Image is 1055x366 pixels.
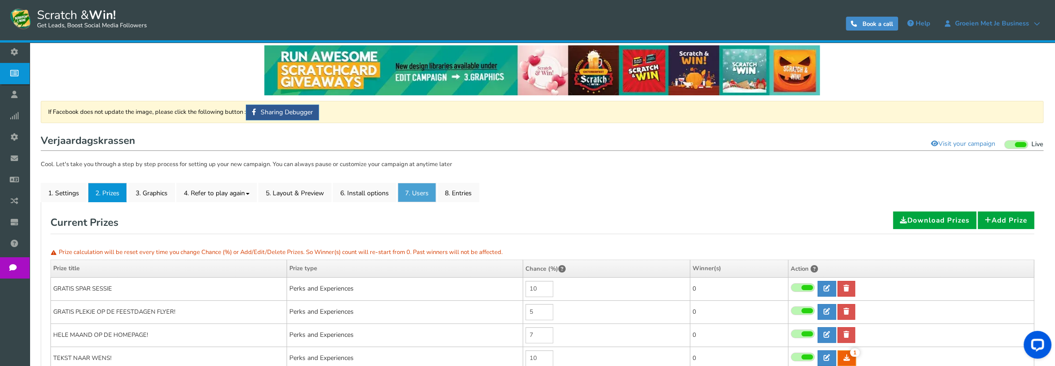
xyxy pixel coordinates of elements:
[176,183,257,202] a: 4. Refer to play again
[32,7,147,30] span: Scratch &
[523,260,690,277] th: Chance (%)
[51,300,287,323] td: GRATIS PLEKJE OP DE FEESTDAGEN FLYER!
[9,7,147,30] a: Scratch &Win! Get Leads, Boost Social Media Followers
[88,183,127,202] a: 2. Prizes
[51,260,287,277] th: Prize title
[903,16,935,31] a: Help
[862,20,893,28] span: Book a call
[41,101,1043,123] div: If Facebook does not update the image, please click the following button :
[41,183,87,202] a: 1. Settings
[289,330,354,339] span: Perks and Experiences
[837,350,856,366] a: 1
[289,307,354,316] span: Perks and Experiences
[51,277,287,300] td: GRATIS SPAR SESSIE
[690,323,788,347] td: 0
[289,354,354,362] span: Perks and Experiences
[128,183,175,202] a: 3. Graphics
[51,323,287,347] td: HELE MAAND OP DE HOMEPAGE!
[50,246,1034,260] p: Prize calculation will be reset every time you change Chance (%) or Add/Edit/Delete Prizes. So Wi...
[1016,327,1055,366] iframe: LiveChat chat widget
[788,260,1034,277] th: Action
[333,183,396,202] a: 6. Install options
[287,260,523,277] th: Prize type
[850,348,860,357] span: 1
[893,211,976,229] a: Download Prizes
[9,7,32,30] img: Scratch and Win
[925,136,1001,152] a: Visit your campaign
[50,211,119,234] h2: Current Prizes
[41,132,1043,151] h1: Verjaardagskrassen
[1031,140,1043,149] span: Live
[978,211,1034,229] a: Add Prize
[846,17,898,31] a: Book a call
[690,260,788,277] th: Winner(s)
[690,277,788,300] td: 0
[289,284,354,293] span: Perks and Experiences
[258,183,331,202] a: 5. Layout & Preview
[950,20,1034,27] span: Groeien met je Business
[246,105,319,120] a: Sharing Debugger
[690,300,788,323] td: 0
[264,45,820,95] img: festival-poster-2020.webp
[37,22,147,30] small: Get Leads, Boost Social Media Followers
[437,183,479,202] a: 8. Entries
[398,183,436,202] a: 7. Users
[916,19,930,28] span: Help
[41,160,1043,169] p: Cool. Let's take you through a step by step process for setting up your new campaign. You can alw...
[89,7,116,23] strong: Win!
